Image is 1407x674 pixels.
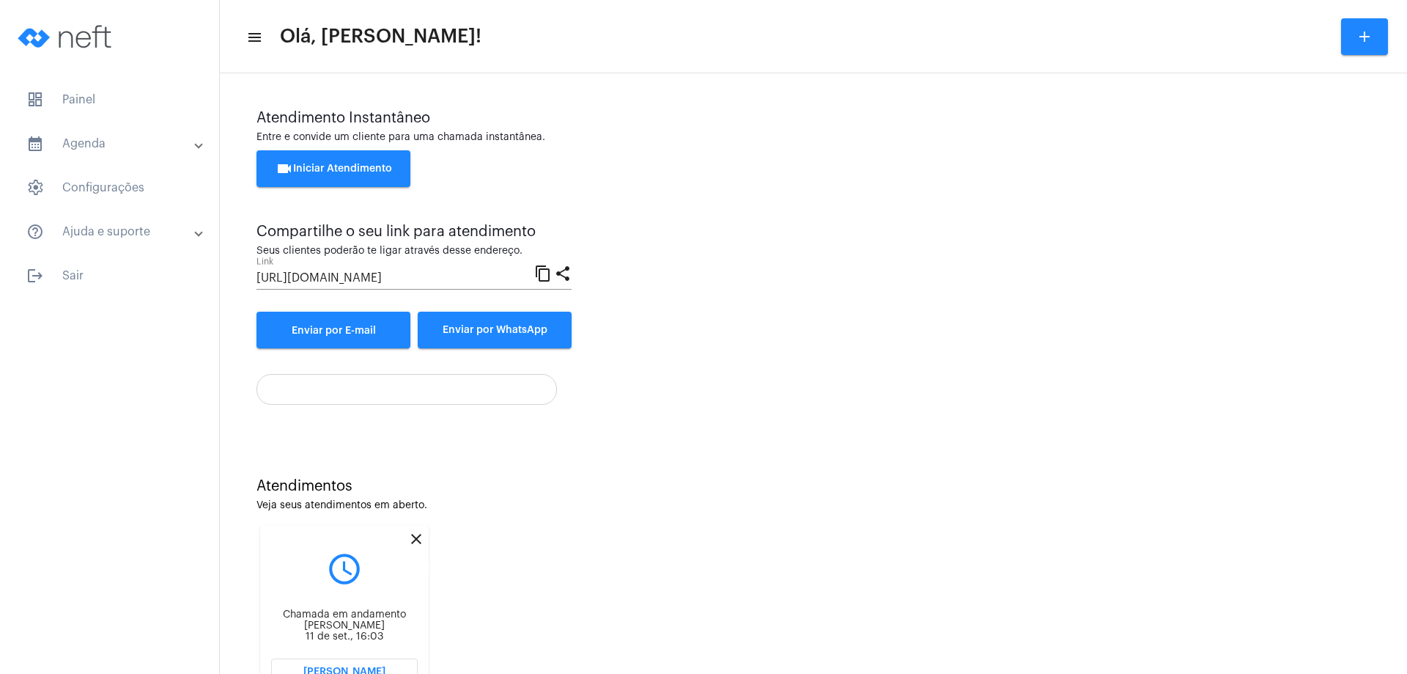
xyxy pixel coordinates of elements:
[418,312,572,348] button: Enviar por WhatsApp
[271,609,418,620] div: Chamada em andamento
[15,82,204,117] span: Painel
[26,267,44,285] mat-icon: sidenav icon
[9,214,219,249] mat-expansion-panel-header: sidenav iconAjuda e suporte
[271,620,418,631] div: [PERSON_NAME]
[26,223,44,241] mat-icon: sidenav icon
[443,325,547,335] span: Enviar por WhatsApp
[256,246,572,257] div: Seus clientes poderão te ligar através desse endereço.
[271,551,418,587] mat-icon: query_builder
[1356,28,1373,45] mat-icon: add
[256,110,1370,126] div: Atendimento Instantâneo
[271,631,418,642] div: 11 de set., 16:03
[256,478,1370,494] div: Atendimentos
[246,29,261,46] mat-icon: sidenav icon
[15,258,204,293] span: Sair
[9,126,219,161] mat-expansion-panel-header: sidenav iconAgenda
[407,530,425,548] mat-icon: close
[256,150,410,187] button: Iniciar Atendimento
[554,264,572,282] mat-icon: share
[256,224,572,240] div: Compartilhe o seu link para atendimento
[256,132,1370,143] div: Entre e convide um cliente para uma chamada instantânea.
[26,135,196,153] mat-panel-title: Agenda
[12,7,122,66] img: logo-neft-novo-2.png
[276,160,293,177] mat-icon: videocam
[256,312,410,348] a: Enviar por E-mail
[372,561,462,578] div: Encerrar Atendimento
[26,223,196,241] mat-panel-title: Ajuda e suporte
[280,25,481,48] span: Olá, [PERSON_NAME]!
[26,179,44,197] span: sidenav icon
[292,326,376,336] span: Enviar por E-mail
[534,264,552,282] mat-icon: content_copy
[26,91,44,109] span: sidenav icon
[26,135,44,153] mat-icon: sidenav icon
[15,170,204,205] span: Configurações
[276,164,392,174] span: Iniciar Atendimento
[256,500,1370,511] div: Veja seus atendimentos em aberto.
